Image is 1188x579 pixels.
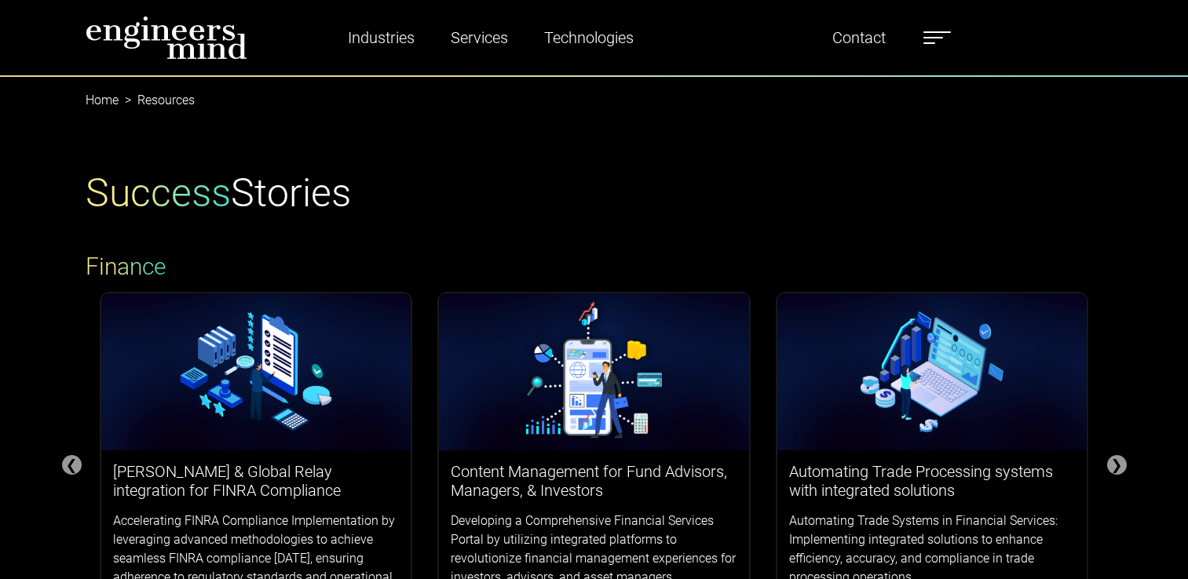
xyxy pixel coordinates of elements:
[101,293,411,450] img: logos
[86,93,119,107] a: Home
[439,293,749,450] img: logos
[86,75,1103,94] nav: breadcrumb
[119,91,195,110] li: Resources
[826,20,892,56] a: Contact
[444,20,514,56] a: Services
[62,455,82,475] div: ❮
[777,293,1087,450] img: logos
[789,462,1076,500] h3: Automating Trade Processing systems with integrated solutions
[451,462,737,500] h3: Content Management for Fund Advisors, Managers, & Investors
[86,170,231,216] span: Success
[1107,455,1127,475] div: ❯
[342,20,421,56] a: Industries
[86,169,351,217] h1: Stories
[86,16,247,60] img: logo
[538,20,640,56] a: Technologies
[113,462,400,500] h3: [PERSON_NAME] & Global Relay integration for FINRA Compliance
[86,253,166,280] span: Finance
